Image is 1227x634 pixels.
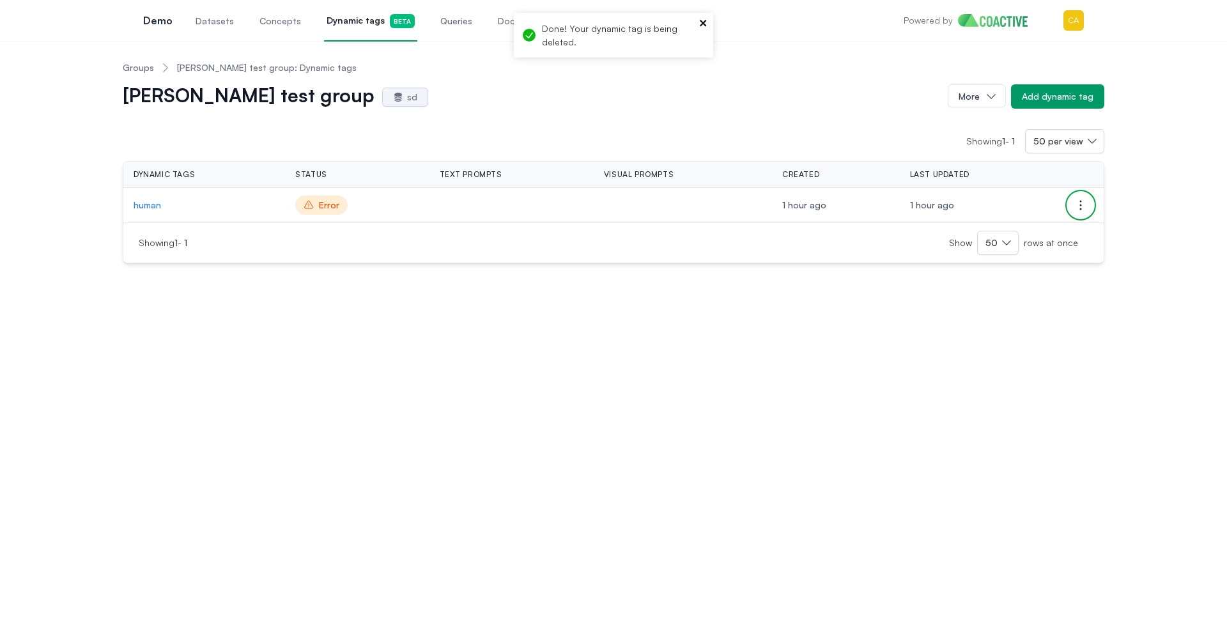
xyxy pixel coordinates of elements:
[1022,90,1093,103] div: Add dynamic tag
[184,237,187,248] span: 1
[958,14,1038,27] img: Home
[910,169,969,180] span: Last updated
[139,236,455,249] p: Showing -
[977,231,1019,255] button: 50
[259,15,301,27] span: Concepts
[382,88,428,107] a: sd
[440,15,472,27] span: Queries
[407,91,417,104] span: sd
[440,169,502,180] span: Text prompts
[390,14,415,28] span: Beta
[1002,135,1005,146] span: 1
[966,135,1025,148] p: Showing -
[143,13,173,28] p: Demo
[134,169,195,180] span: Dynamic tags
[782,169,819,180] span: Created
[177,61,357,74] span: [PERSON_NAME] test group: Dynamic tags
[985,236,998,249] span: 50
[699,18,708,28] button: close
[604,169,674,180] span: Visual prompts
[1019,236,1078,249] span: rows at once
[782,199,826,210] span: Thursday, August 14, 2025 at 7:37:25 PM UTC
[1011,84,1104,109] button: Add dynamic tag
[327,14,415,28] span: Dynamic tags
[949,236,977,249] span: Show
[134,199,275,212] a: human
[123,86,374,107] h1: [PERSON_NAME] test group
[904,14,953,27] p: Powered by
[174,237,178,248] span: 1
[196,15,234,27] span: Datasets
[1025,129,1104,153] button: 50 per view
[295,196,348,215] span: Error
[910,199,954,210] span: Thursday, August 14, 2025 at 7:45:26 PM UTC
[1033,135,1083,148] span: 50 per view
[542,22,695,49] div: Done! Your dynamic tag is being deleted.
[1012,135,1015,146] span: 1
[1063,10,1084,31] img: Menu for the logged in user
[295,169,327,180] span: Status
[948,84,1006,107] button: More
[123,61,154,74] a: Groups
[123,51,1104,84] nav: Breadcrumb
